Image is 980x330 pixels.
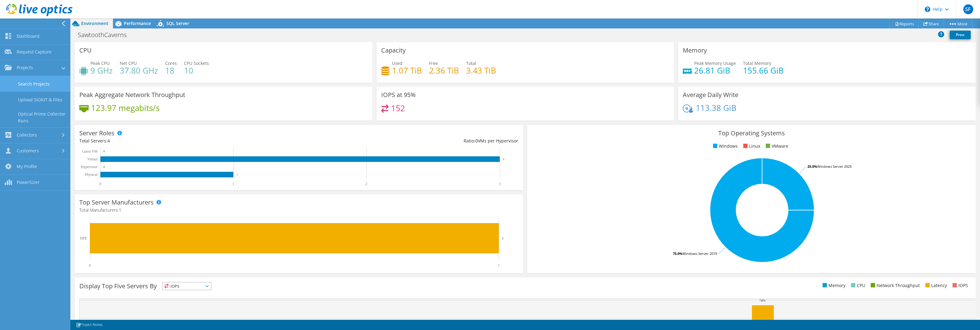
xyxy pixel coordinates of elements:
[79,47,92,54] h3: CPU
[82,149,98,154] text: Guest VM
[944,19,972,28] a: More
[107,138,110,144] span: 4
[429,67,459,74] h4: 2.36 TiB
[503,158,504,161] text: 3
[925,6,930,12] svg: \n
[236,173,238,176] text: 1
[120,67,158,74] h4: 37.80 GHz
[79,130,115,137] h3: Server Roles
[919,19,944,28] a: Share
[392,60,402,66] span: Used
[392,67,422,74] h4: 1.07 TiB
[821,282,845,289] li: Memory
[743,60,771,66] span: Total Memory
[75,32,136,38] h1: SawtoothCaverns
[90,67,113,74] h4: 9 GHz
[475,138,478,144] span: 0
[91,104,160,111] h4: 123.97 megabits/s
[80,236,87,240] text: HPE
[849,282,865,289] li: CPU
[119,207,121,213] span: 1
[683,47,707,54] h3: Memory
[103,165,105,168] text: 0
[532,130,971,137] h3: Top Operating Systems
[466,67,496,74] h4: 3.43 TiB
[166,20,189,26] span: SQL Server
[711,143,738,150] li: Windows
[79,199,154,206] h3: Top Server Manufacturers
[391,105,405,112] h4: 152
[165,67,177,74] h4: 18
[79,137,299,144] div: Total Servers:
[87,157,98,161] text: Virtual
[124,20,151,26] span: Performance
[466,60,476,66] span: Total
[696,104,736,111] h4: 113.38 GiB
[72,321,107,329] a: Project Notes
[743,67,784,74] h4: 155.66 GiB
[764,143,788,150] li: VMware
[99,182,101,186] text: 0
[889,19,919,28] a: Reports
[79,207,518,214] h4: Total Manufacturers:
[90,60,110,66] span: Peak CPU
[163,282,211,290] span: IOPS
[742,143,760,150] li: Linux
[103,150,105,153] text: 0
[381,91,416,98] h3: IOPS at 95%
[759,298,765,302] text: 74%
[429,60,438,66] span: Free
[502,236,504,240] text: 1
[184,67,209,74] h4: 10
[694,60,736,66] span: Peak Memory Usage
[165,60,177,66] span: Cores
[950,31,971,39] a: Print
[79,91,185,98] h3: Peak Aggregate Network Throughput
[807,164,817,169] tspan: 25.0%
[81,20,108,26] span: Environment
[963,4,973,14] span: SF
[924,282,947,289] li: Latency
[869,282,920,289] li: Network Throughput
[682,251,717,256] tspan: Windows Server 2019
[498,263,500,268] text: 1
[381,47,406,54] h3: Capacity
[673,251,682,256] tspan: 75.0%
[81,165,98,169] text: Hypervisor
[120,60,137,66] span: Net CPU
[89,263,91,268] text: 0
[951,282,968,289] li: IOPS
[694,67,736,74] h4: 26.81 GiB
[85,172,98,177] text: Physical
[499,182,501,186] text: 3
[683,91,738,98] h3: Average Daily Write
[184,60,209,66] span: CPU Sockets
[365,182,367,186] text: 2
[817,164,852,169] tspan: Windows Server 2025
[299,137,518,144] div: Ratio: VMs per Hypervisor
[232,182,234,186] text: 1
